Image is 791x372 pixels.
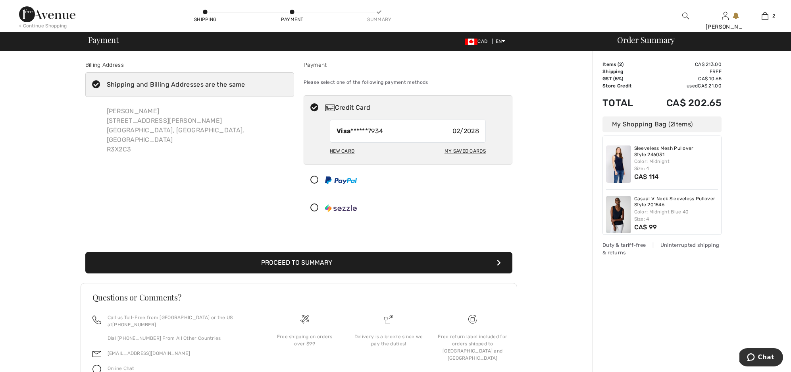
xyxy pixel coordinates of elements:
div: Free return label included for orders shipped to [GEOGRAPHIC_DATA] and [GEOGRAPHIC_DATA] [437,333,508,362]
div: New Card [330,144,354,158]
img: Free shipping on orders over $99 [468,315,477,324]
div: Shipping [193,16,217,23]
img: Casual V-Neck Sleeveless Pullover Style 201546 [606,196,631,233]
img: email [92,350,101,358]
div: Summary [367,16,391,23]
a: [PHONE_NUMBER] [112,322,156,327]
div: My Saved Cards [445,144,486,158]
td: Shipping [602,68,645,75]
div: Please select one of the following payment methods [304,72,512,92]
div: My Shopping Bag ( Items) [602,116,722,132]
div: Delivery is a breeze since we pay the duties! [353,333,424,347]
img: Sezzle [325,204,357,212]
img: Free shipping on orders over $99 [300,315,309,324]
div: < Continue Shopping [19,22,67,29]
div: Payment [280,16,304,23]
div: [PERSON_NAME] [STREET_ADDRESS][PERSON_NAME] [GEOGRAPHIC_DATA], [GEOGRAPHIC_DATA], [GEOGRAPHIC_DAT... [100,100,294,161]
button: Proceed to Summary [85,252,512,273]
div: Free shipping on orders over $99 [269,333,341,347]
span: CAD [465,39,491,44]
img: Sleeveless Mesh Pullover Style 246031 [606,145,631,183]
td: Total [602,89,645,116]
p: Dial [PHONE_NUMBER] From All Other Countries [108,335,253,342]
td: CA$ 213.00 [645,61,722,68]
a: [EMAIL_ADDRESS][DOMAIN_NAME] [108,351,190,356]
img: Credit Card [325,105,335,111]
td: Items ( ) [602,61,645,68]
span: 2 [670,120,674,128]
div: Order Summary [608,36,786,44]
span: 02/2028 [452,126,479,136]
iframe: Opens a widget where you can chat to one of our agents [739,348,783,368]
span: 2 [772,12,775,19]
div: [PERSON_NAME] [706,23,745,31]
a: Sign In [722,12,729,19]
span: CA$ 21.00 [698,83,722,89]
span: EN [496,39,506,44]
div: Payment [304,61,512,69]
p: Call us Toll-Free from [GEOGRAPHIC_DATA] or the US at [108,314,253,328]
span: 2 [619,62,622,67]
span: Payment [88,36,119,44]
a: 2 [745,11,784,21]
div: Shipping and Billing Addresses are the same [107,80,245,89]
img: PayPal [325,176,357,184]
img: call [92,316,101,324]
div: Duty & tariff-free | Uninterrupted shipping & returns [602,241,722,256]
td: CA$ 202.65 [645,89,722,116]
img: Delivery is a breeze since we pay the duties! [384,315,393,324]
strong: Visa [337,127,350,135]
img: Canadian Dollar [465,39,477,45]
div: Credit Card [325,103,507,112]
td: GST (5%) [602,75,645,82]
span: CA$ 99 [634,223,657,231]
img: search the website [682,11,689,21]
div: Color: Midnight Blue 40 Size: 4 [634,208,718,223]
div: Color: Midnight Size: 4 [634,158,718,172]
a: Sleeveless Mesh Pullover Style 246031 [634,145,718,158]
span: CA$ 114 [634,173,659,180]
img: My Bag [762,11,768,21]
td: Free [645,68,722,75]
td: Store Credit [602,82,645,89]
h3: Questions or Comments? [92,293,505,301]
span: Online Chat [108,366,135,371]
td: CA$ 10.65 [645,75,722,82]
a: Casual V-Neck Sleeveless Pullover Style 201546 [634,196,718,208]
img: My Info [722,11,729,21]
img: 1ère Avenue [19,6,75,22]
div: Billing Address [85,61,294,69]
td: used [645,82,722,89]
